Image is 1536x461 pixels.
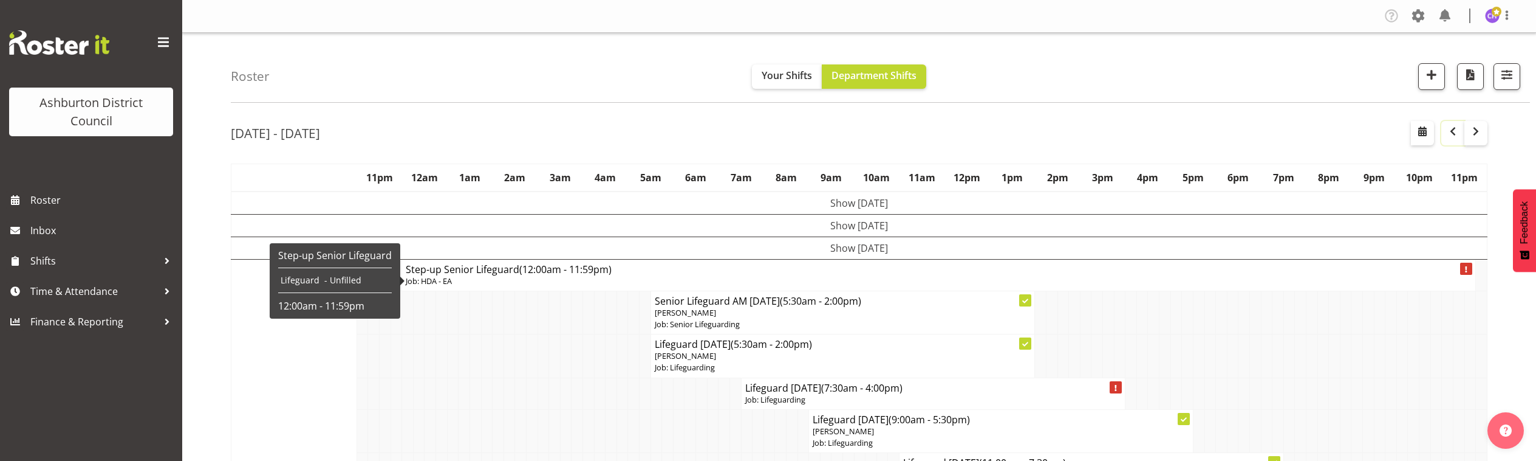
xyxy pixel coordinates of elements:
th: 3am [538,164,582,192]
img: chalotter-hydes5348.jpg [1485,9,1500,23]
span: Inbox [30,221,176,240]
th: 11pm [1442,164,1487,192]
div: Ashburton District Council [21,94,161,130]
td: Show [DATE] [231,192,1487,215]
th: 9pm [1351,164,1396,192]
th: 12pm [944,164,989,192]
h4: Roster [231,69,270,83]
span: (9:00am - 5:30pm) [889,413,970,426]
button: Select a specific date within the roster. [1411,121,1434,145]
img: Rosterit website logo [9,30,109,55]
span: Finance & Reporting [30,313,158,331]
span: Feedback [1519,201,1530,244]
p: Job: HDA - EA [406,276,1472,287]
span: Roster [30,191,176,209]
th: 10am [854,164,899,192]
th: 4am [582,164,627,192]
th: 11pm [357,164,401,192]
span: (12:00am - 11:59pm) [519,263,612,276]
th: 4pm [1125,164,1170,192]
p: Job: Lifeguarding [655,362,1031,373]
th: 6am [673,164,718,192]
th: 3pm [1080,164,1125,192]
p: Job: Lifeguarding [813,437,1189,449]
p: 12:00am - 11:59pm [278,299,392,313]
p: Job: Senior Lifeguarding [655,319,1031,330]
h4: Lifeguard [DATE] [813,414,1189,426]
th: 11am [899,164,944,192]
button: Feedback - Show survey [1513,189,1536,272]
th: 5pm [1170,164,1215,192]
button: Your Shifts [752,64,822,89]
span: (5:30am - 2:00pm) [780,294,861,308]
span: Your Shifts [762,69,812,82]
img: help-xxl-2.png [1500,425,1512,437]
th: 5am [628,164,673,192]
p: Job: Lifeguarding [745,394,1122,406]
span: [PERSON_NAME] [813,426,874,437]
th: 2pm [1035,164,1080,192]
th: 1pm [989,164,1034,192]
span: [PERSON_NAME] [655,350,716,361]
span: (5:30am - 2:00pm) [731,338,812,351]
td: Show [DATE] [231,237,1487,259]
th: 7pm [1261,164,1306,192]
h2: [DATE] - [DATE] [231,125,320,141]
button: Add a new shift [1418,63,1445,90]
h6: Step-up Senior Lifeguard [278,249,392,262]
th: 10pm [1396,164,1441,192]
td: Show [DATE] [231,214,1487,237]
span: Time & Attendance [30,282,158,300]
span: [PERSON_NAME] [655,307,716,318]
td: Lifeguard [278,274,322,286]
h4: Lifeguard [DATE] [745,382,1122,394]
button: Download a PDF of the roster according to the set date range. [1457,63,1484,90]
h4: Senior Lifeguard AM [DATE] [655,295,1031,307]
th: 6pm [1216,164,1261,192]
span: Department Shifts [831,69,916,82]
th: 2am [493,164,538,192]
button: Filter Shifts [1493,63,1520,90]
th: 9am [809,164,854,192]
th: 7am [719,164,763,192]
span: Shifts [30,252,158,270]
th: 12am [402,164,447,192]
span: - Unfilled [324,274,361,286]
h4: Lifeguard [DATE] [655,338,1031,350]
h4: Step-up Senior Lifeguard [406,263,1472,276]
button: Department Shifts [822,64,926,89]
th: 8am [763,164,808,192]
th: 1am [447,164,492,192]
th: 8pm [1306,164,1351,192]
span: (7:30am - 4:00pm) [821,381,903,395]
